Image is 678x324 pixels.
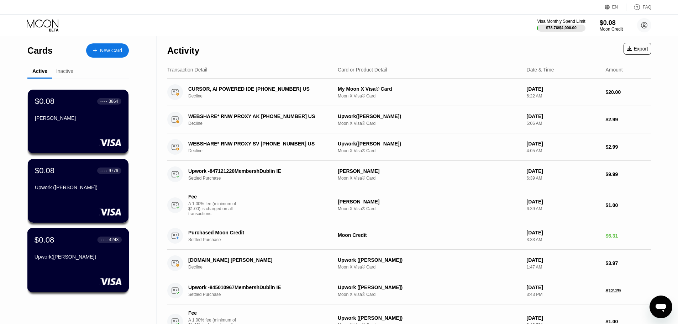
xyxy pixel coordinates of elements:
div: [DOMAIN_NAME] [PERSON_NAME] [188,257,326,263]
div: Active [32,68,47,74]
div: Inactive [56,68,73,74]
div: Moon X Visa® Card [338,265,521,270]
div: 6:22 AM [527,94,600,99]
div: [PERSON_NAME] [338,199,521,205]
div: Date & Time [527,67,554,73]
div: [DATE] [527,230,600,235]
div: [DATE] [527,86,600,92]
div: 4243 [109,237,119,242]
div: $3.97 [605,260,651,266]
div: $2.99 [605,117,651,122]
div: [DATE] [527,257,600,263]
div: Decline [188,121,337,126]
div: Visa Monthly Spend Limit [537,19,585,24]
div: Purchased Moon Credit [188,230,326,235]
div: CURSOR, AI POWERED IDE [PHONE_NUMBER] USDeclineMy Moon X Visa® CardMoon X Visa® Card[DATE]6:22 AM... [167,79,651,106]
div: $6.31 [605,233,651,239]
div: [DATE] [527,199,600,205]
div: Upwork -845010967MembershDublin IESettled PurchaseUpwork ([PERSON_NAME])Moon X Visa® Card[DATE]3:... [167,277,651,304]
div: Settled Purchase [188,292,337,297]
div: EN [612,5,618,10]
div: $1.00 [605,202,651,208]
div: Upwork ([PERSON_NAME]) [338,285,521,290]
div: 9776 [109,168,118,173]
div: Upwork ([PERSON_NAME]) [338,257,521,263]
div: [DATE] [527,113,600,119]
div: Upwork -845010967MembershDublin IE [188,285,326,290]
div: WEBSHARE* RNW PROXY SV [PHONE_NUMBER] US [188,141,326,147]
div: $78.76 / $4,000.00 [546,26,577,30]
div: 4:05 AM [527,148,600,153]
div: 3:43 PM [527,292,600,297]
div: WEBSHARE* RNW PROXY SV [PHONE_NUMBER] USDeclineUpwork([PERSON_NAME])Moon X Visa® Card[DATE]4:05 A... [167,133,651,161]
div: Export [627,46,648,52]
div: Purchased Moon CreditSettled PurchaseMoon Credit[DATE]3:33 AM$6.31 [167,222,651,250]
div: Settled Purchase [188,237,337,242]
div: My Moon X Visa® Card [338,86,521,92]
div: Cards [27,46,53,56]
div: Upwork -847121220MembershDublin IE [188,168,326,174]
div: Moon X Visa® Card [338,206,521,211]
div: Amount [605,67,622,73]
div: $0.08 [35,235,54,244]
div: 5:06 AM [527,121,600,126]
div: $2.99 [605,144,651,150]
div: Upwork ([PERSON_NAME]) [338,315,521,321]
div: Moon X Visa® Card [338,176,521,181]
div: Upwork([PERSON_NAME]) [35,254,122,260]
div: Decline [188,148,337,153]
div: WEBSHARE* RNW PROXY AK [PHONE_NUMBER] USDeclineUpwork([PERSON_NAME])Moon X Visa® Card[DATE]5:06 A... [167,106,651,133]
div: Upwork([PERSON_NAME]) [338,113,521,119]
div: Settled Purchase [188,176,337,181]
div: FAQ [643,5,651,10]
div: Upwork ([PERSON_NAME]) [35,185,121,190]
div: $0.08Moon Credit [600,19,623,32]
div: Decline [188,94,337,99]
div: FeeA 1.00% fee (minimum of $1.00) is charged on all transactions[PERSON_NAME]Moon X Visa® Card[DA... [167,188,651,222]
div: Activity [167,46,199,56]
div: WEBSHARE* RNW PROXY AK [PHONE_NUMBER] US [188,113,326,119]
div: Moon Credit [338,232,521,238]
div: [DOMAIN_NAME] [PERSON_NAME]DeclineUpwork ([PERSON_NAME])Moon X Visa® Card[DATE]1:47 AM$3.97 [167,250,651,277]
div: Moon X Visa® Card [338,94,521,99]
div: $0.08● ● ● ●9776Upwork ([PERSON_NAME]) [28,159,128,223]
div: Moon Credit [600,27,623,32]
div: Decline [188,265,337,270]
div: Moon X Visa® Card [338,148,521,153]
div: 3864 [109,99,118,104]
div: ● ● ● ● [100,170,107,172]
div: $20.00 [605,89,651,95]
div: Card or Product Detail [338,67,387,73]
div: $12.29 [605,288,651,293]
div: 6:39 AM [527,176,600,181]
div: 1:47 AM [527,265,600,270]
div: [PERSON_NAME] [338,168,521,174]
div: [DATE] [527,285,600,290]
div: Export [624,43,651,55]
div: [PERSON_NAME] [35,115,121,121]
div: Visa Monthly Spend Limit$78.76/$4,000.00 [537,19,585,32]
div: FAQ [626,4,651,11]
div: CURSOR, AI POWERED IDE [PHONE_NUMBER] US [188,86,326,92]
div: Moon X Visa® Card [338,292,521,297]
div: Fee [188,310,238,316]
div: Moon X Visa® Card [338,121,521,126]
div: $0.08 [35,97,54,106]
div: $0.08 [600,19,623,27]
div: New Card [100,48,122,54]
div: [DATE] [527,168,600,174]
div: [DATE] [527,141,600,147]
div: $0.08 [35,166,54,175]
div: Upwork -847121220MembershDublin IESettled Purchase[PERSON_NAME]Moon X Visa® Card[DATE]6:39 AM$9.99 [167,161,651,188]
div: $9.99 [605,171,651,177]
div: New Card [86,43,129,58]
div: A 1.00% fee (minimum of $1.00) is charged on all transactions [188,201,242,216]
div: ● ● ● ● [100,100,107,102]
div: 6:39 AM [527,206,600,211]
div: 3:33 AM [527,237,600,242]
div: Fee [188,194,238,200]
div: $0.08● ● ● ●4243Upwork([PERSON_NAME]) [28,228,128,292]
div: $0.08● ● ● ●3864[PERSON_NAME] [28,90,128,153]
